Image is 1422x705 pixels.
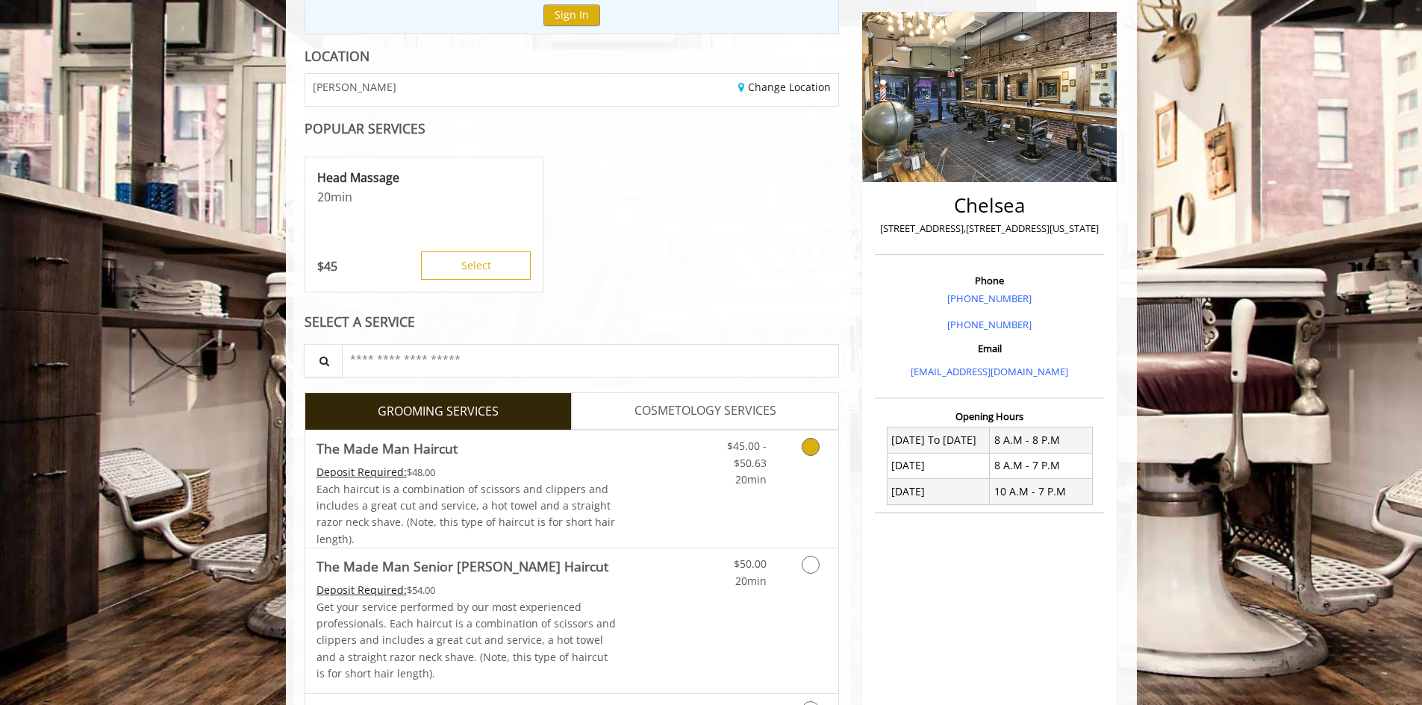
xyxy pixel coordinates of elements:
span: min [331,189,352,205]
p: 20 [317,189,531,205]
a: [PHONE_NUMBER] [947,292,1032,305]
span: 20min [735,574,767,588]
h2: Chelsea [879,195,1100,216]
b: The Made Man Haircut [316,438,458,459]
td: [DATE] To [DATE] [887,427,990,453]
td: 10 A.M - 7 P.M [990,479,1093,504]
a: Change Location [738,80,831,94]
span: This service needs some Advance to be paid before we block your appointment [316,583,407,597]
span: GROOMING SERVICES [378,402,499,422]
h3: Opening Hours [875,411,1104,422]
b: POPULAR SERVICES [305,119,425,137]
span: [PERSON_NAME] [313,81,396,93]
h3: Email [879,343,1100,354]
button: Sign In [543,4,600,26]
td: 8 A.M - 8 P.M [990,427,1093,453]
p: 45 [317,258,337,275]
h3: Phone [879,275,1100,286]
span: $50.00 [734,557,767,571]
a: [PHONE_NUMBER] [947,318,1032,331]
span: Each haircut is a combination of scissors and clippers and includes a great cut and service, a ho... [316,482,615,546]
td: [DATE] [887,453,990,478]
p: Get your service performed by our most experienced professionals. Each haircut is a combination o... [316,599,617,683]
span: COSMETOLOGY SERVICES [634,401,776,421]
span: $45.00 - $50.63 [727,439,767,469]
span: 20min [735,472,767,486]
span: $ [317,258,324,275]
td: [DATE] [887,479,990,504]
p: [STREET_ADDRESS],[STREET_ADDRESS][US_STATE] [879,221,1100,236]
div: SELECT A SERVICE [305,315,840,329]
p: Head Massage [317,169,531,186]
div: $54.00 [316,582,617,598]
a: [EMAIL_ADDRESS][DOMAIN_NAME] [911,365,1068,378]
span: This service needs some Advance to be paid before we block your appointment [316,465,407,479]
td: 8 A.M - 7 P.M [990,453,1093,478]
b: The Made Man Senior [PERSON_NAME] Haircut [316,556,608,577]
b: LOCATION [305,47,369,65]
button: Service Search [304,344,343,377]
button: Select [421,251,531,280]
div: $48.00 [316,464,617,480]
